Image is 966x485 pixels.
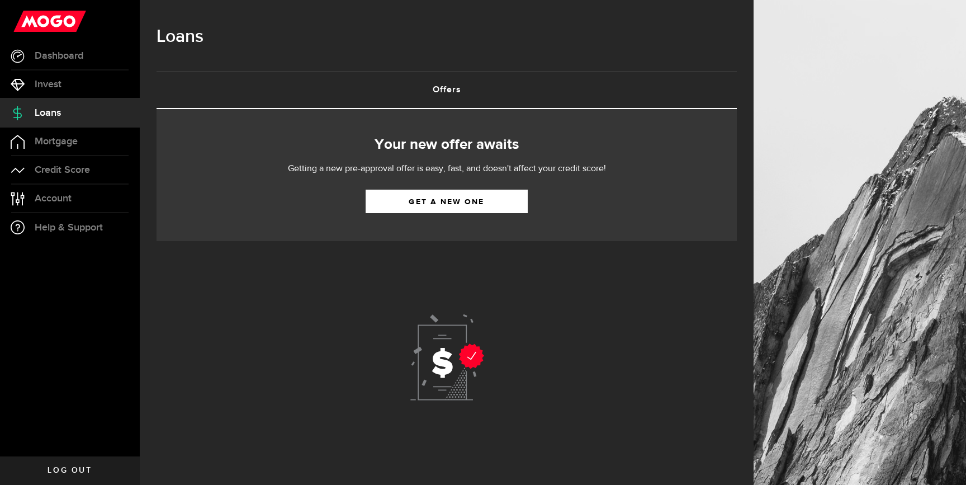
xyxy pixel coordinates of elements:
span: Mortgage [35,136,78,147]
span: Account [35,194,72,204]
h1: Loans [157,22,737,51]
span: Credit Score [35,165,90,175]
span: Help & Support [35,223,103,233]
a: Get a new one [366,190,528,213]
span: Invest [35,79,61,90]
span: Log out [48,467,92,474]
p: Getting a new pre-approval offer is easy, fast, and doesn't affect your credit score! [254,162,640,176]
ul: Tabs Navigation [157,71,737,109]
h2: Your new offer awaits [173,133,720,157]
span: Dashboard [35,51,83,61]
a: Offers [157,72,737,108]
span: Loans [35,108,61,118]
iframe: LiveChat chat widget [919,438,966,485]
